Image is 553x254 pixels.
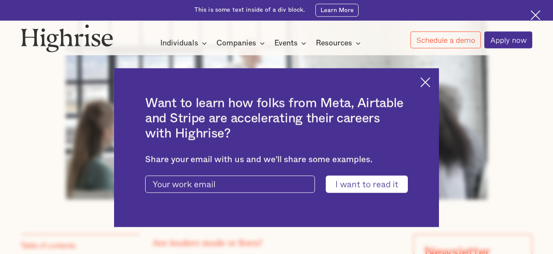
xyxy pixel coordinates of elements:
img: Cross icon [531,10,540,20]
input: I want to read it [326,176,408,193]
div: Companies [216,38,256,48]
div: Share your email with us and we'll share some examples. [145,155,408,165]
a: Apply now [484,32,532,49]
h2: Want to learn how folks from Meta, Airtable and Stripe are accelerating their careers with Highrise? [145,96,408,141]
img: Highrise logo [21,24,113,52]
div: Resources [316,38,363,48]
a: Learn More [315,4,359,17]
div: Resources [316,38,352,48]
form: current-ascender-blog-article-modal-form [145,176,408,193]
div: Individuals [160,38,210,48]
a: Schedule a demo [410,32,481,48]
div: Individuals [160,38,198,48]
div: Companies [216,38,267,48]
div: This is some text inside of a div block. [194,6,305,14]
div: Events [274,38,298,48]
img: Cross icon [420,77,430,87]
div: Events [274,38,309,48]
input: Your work email [145,176,315,193]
